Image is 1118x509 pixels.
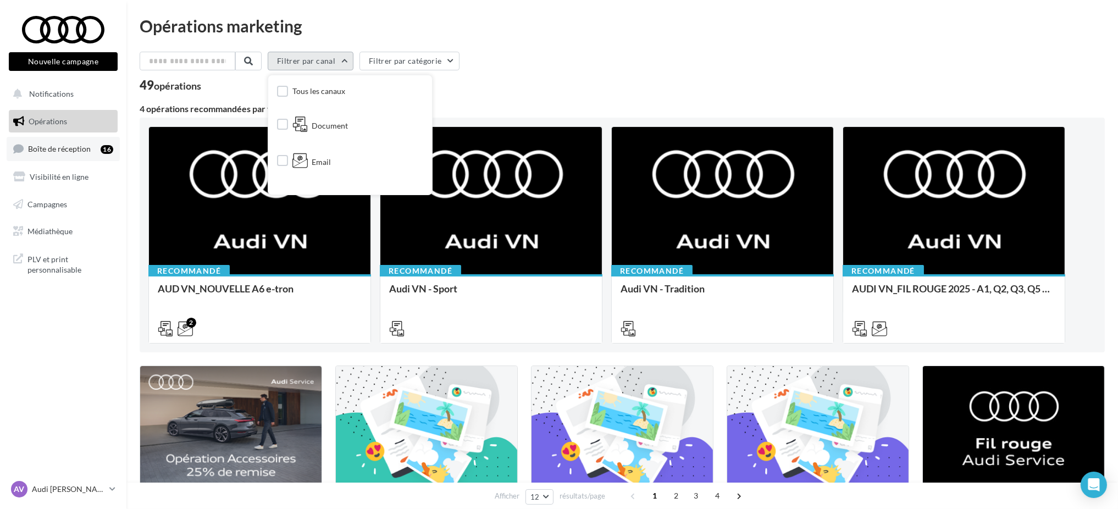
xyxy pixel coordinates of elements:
[1081,472,1107,498] div: Open Intercom Messenger
[7,82,115,106] button: Notifications
[560,491,605,501] span: résultats/page
[154,81,201,91] div: opérations
[7,247,120,280] a: PLV et print personnalisable
[101,145,113,154] div: 16
[27,199,67,208] span: Campagnes
[29,89,74,98] span: Notifications
[611,265,693,277] div: Recommandé
[843,265,924,277] div: Recommandé
[292,86,345,96] span: Tous les canaux
[9,52,118,71] button: Nouvelle campagne
[14,484,25,495] span: AV
[7,220,120,243] a: Médiathèque
[7,193,120,216] a: Campagnes
[359,52,460,70] button: Filtrer par catégorie
[29,117,67,126] span: Opérations
[495,491,519,501] span: Afficher
[9,479,118,500] a: AV Audi [PERSON_NAME]
[7,165,120,189] a: Visibilité en ligne
[140,79,201,91] div: 49
[268,52,353,70] button: Filtrer par canal
[525,489,554,505] button: 12
[28,144,91,153] span: Boîte de réception
[709,487,726,505] span: 4
[687,487,705,505] span: 3
[148,265,230,277] div: Recommandé
[158,283,362,305] div: AUD VN_NOUVELLE A6 e-tron
[312,157,331,168] span: Email
[389,283,593,305] div: Audi VN - Sport
[27,226,73,236] span: Médiathèque
[380,265,461,277] div: Recommandé
[32,484,105,495] p: Audi [PERSON_NAME]
[621,283,824,305] div: Audi VN - Tradition
[30,172,88,181] span: Visibilité en ligne
[530,493,540,501] span: 12
[140,104,1105,113] div: 4 opérations recommandées par votre enseigne
[852,283,1056,305] div: AUDI VN_FIL ROUGE 2025 - A1, Q2, Q3, Q5 et Q4 e-tron
[186,318,196,328] div: 2
[667,487,685,505] span: 2
[7,137,120,161] a: Boîte de réception16
[7,110,120,133] a: Opérations
[312,120,348,131] span: Document
[140,18,1105,34] div: Opérations marketing
[27,252,113,275] span: PLV et print personnalisable
[646,487,663,505] span: 1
